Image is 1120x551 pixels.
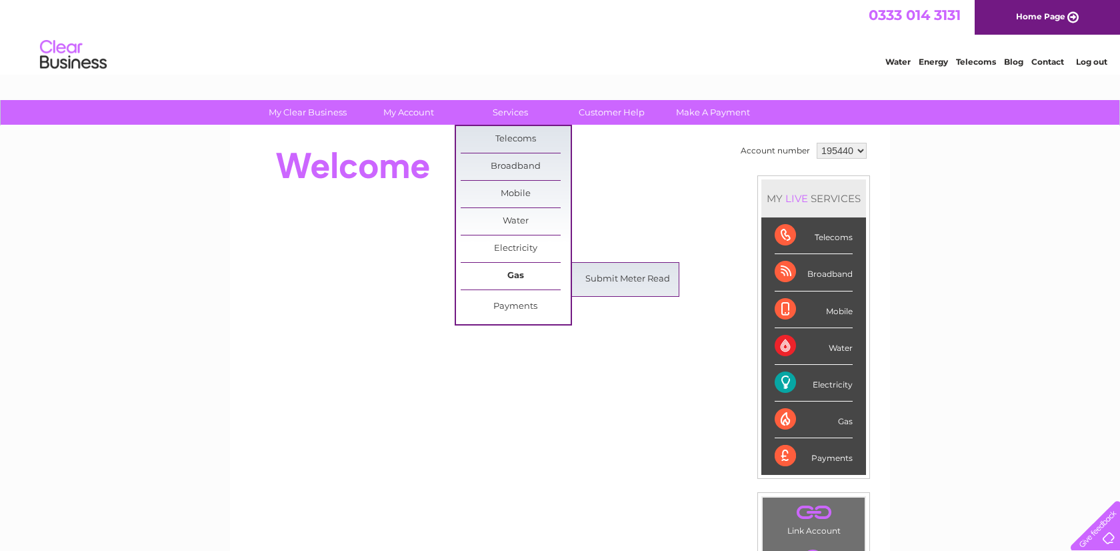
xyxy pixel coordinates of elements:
a: Water [885,57,911,67]
a: Gas [461,263,571,290]
a: Electricity [461,235,571,262]
a: Broadband [461,153,571,180]
div: Electricity [775,365,853,402]
a: Energy [919,57,948,67]
a: 0333 014 3131 [869,7,961,23]
td: Link Account [762,497,865,539]
div: MY SERVICES [761,179,866,217]
a: Services [455,100,565,125]
a: Blog [1004,57,1023,67]
a: Make A Payment [658,100,768,125]
a: Log out [1076,57,1107,67]
a: My Clear Business [253,100,363,125]
a: Customer Help [557,100,667,125]
a: Telecoms [461,126,571,153]
a: Submit Meter Read [573,266,683,293]
div: Broadband [775,254,853,291]
div: Mobile [775,292,853,328]
a: . [766,501,861,524]
a: My Account [354,100,464,125]
div: Gas [775,402,853,438]
td: Account number [737,139,813,162]
a: Mobile [461,181,571,207]
a: Payments [461,294,571,320]
a: Telecoms [956,57,996,67]
div: Water [775,328,853,365]
a: Contact [1031,57,1064,67]
div: LIVE [783,192,811,205]
a: Water [461,208,571,235]
img: logo.png [39,35,107,75]
div: Clear Business is a trading name of Verastar Limited (registered in [GEOGRAPHIC_DATA] No. 3667643... [246,7,876,65]
div: Telecoms [775,217,853,254]
div: Payments [775,438,853,474]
